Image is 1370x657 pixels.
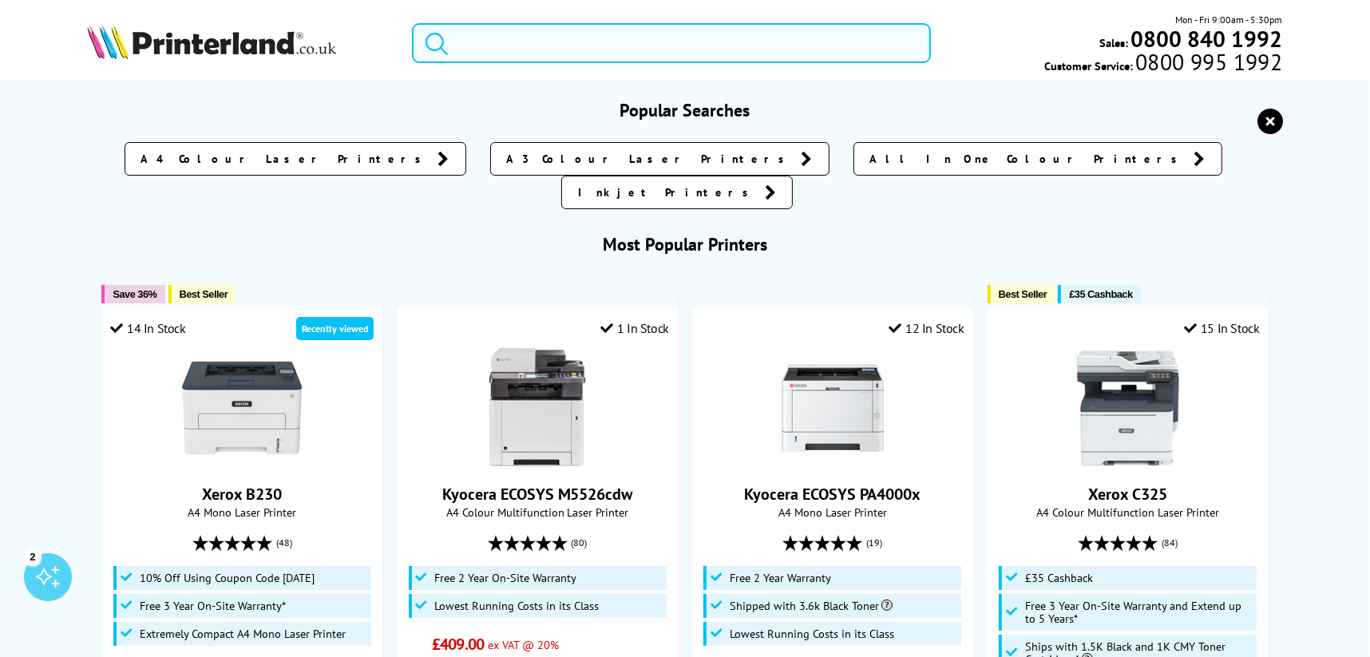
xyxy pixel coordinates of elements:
button: £35 Cashback [1058,285,1140,303]
a: 0800 840 1992 [1129,31,1283,46]
span: (84) [1162,528,1178,558]
span: Free 3 Year On-Site Warranty* [140,600,286,612]
a: Kyocera ECOSYS PA4000x [744,484,921,505]
span: (80) [572,528,588,558]
img: Xerox C325 [1068,348,1188,468]
a: Kyocera ECOSYS PA4000x [773,455,893,471]
button: Save 36% [101,285,164,303]
span: £35 Cashback [1069,288,1132,300]
span: Lowest Running Costs in its Class [730,627,894,640]
div: 12 In Stock [889,320,964,336]
span: ex VAT @ 20% [488,637,559,652]
span: 10% Off Using Coupon Code [DATE] [140,572,315,584]
span: Mon - Fri 9:00am - 5:30pm [1176,12,1283,27]
span: (19) [866,528,882,558]
span: A4 Colour Multifunction Laser Printer [406,505,669,520]
div: 2 [24,548,42,565]
div: 14 In Stock [110,320,185,336]
span: 0800 995 1992 [1133,54,1282,69]
span: Shipped with 3.6k Black Toner [730,600,893,612]
span: Sales: [1100,35,1129,50]
span: Extremely Compact A4 Mono Laser Printer [140,627,346,640]
span: A4 Colour Multifunction Laser Printer [996,505,1260,520]
span: A4 Mono Laser Printer [701,505,964,520]
a: All In One Colour Printers [853,142,1222,176]
span: A3 Colour Laser Printers [507,151,794,167]
span: All In One Colour Printers [870,151,1186,167]
button: Best Seller [168,285,236,303]
img: Kyocera ECOSYS M5526cdw [477,348,597,468]
input: Search product or brand [412,23,931,63]
div: Recently viewed [296,317,374,340]
span: A4 Colour Laser Printers [141,151,430,167]
span: Customer Service: [1044,54,1282,73]
a: Xerox B230 [182,455,302,471]
span: £409.00 [432,634,484,655]
span: £35 Cashback [1025,572,1093,584]
span: Inkjet Printers [578,184,757,200]
span: Save 36% [113,288,156,300]
h3: Popular Searches [87,99,1282,121]
img: Printerland Logo [87,24,336,59]
a: Kyocera ECOSYS M5526cdw [477,455,597,471]
span: Free 2 Year On-Site Warranty [435,572,577,584]
span: Free 3 Year On-Site Warranty and Extend up to 5 Years* [1025,600,1253,625]
img: Kyocera ECOSYS PA4000x [773,348,893,468]
span: (48) [276,528,292,558]
div: 15 In Stock [1184,320,1259,336]
span: A4 Mono Laser Printer [110,505,374,520]
span: Lowest Running Costs in its Class [435,600,600,612]
span: Best Seller [180,288,228,300]
span: Best Seller [999,288,1047,300]
div: 1 In Stock [600,320,669,336]
a: Kyocera ECOSYS M5526cdw [442,484,633,505]
span: Free 2 Year Warranty [730,572,831,584]
a: Xerox C325 [1068,455,1188,471]
a: A3 Colour Laser Printers [490,142,830,176]
a: A4 Colour Laser Printers [125,142,466,176]
a: Inkjet Printers [561,176,793,209]
a: Printerland Logo [87,24,392,62]
a: Xerox C325 [1088,484,1167,505]
img: Xerox B230 [182,348,302,468]
h3: Most Popular Printers [87,233,1282,255]
button: Best Seller [988,285,1055,303]
b: 0800 840 1992 [1131,24,1283,53]
a: Xerox B230 [202,484,282,505]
